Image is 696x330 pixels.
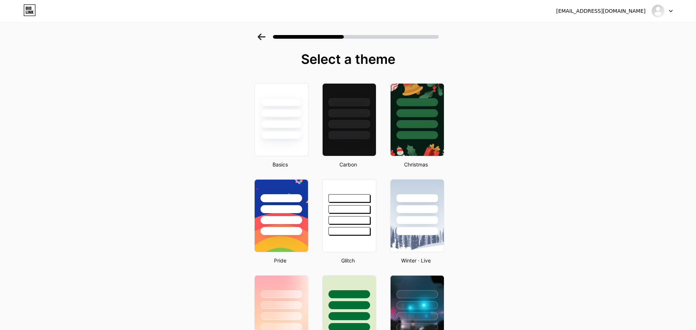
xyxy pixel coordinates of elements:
[252,161,308,168] div: Basics
[320,257,376,264] div: Glitch
[251,52,445,66] div: Select a theme
[651,4,665,18] img: tvuz777
[388,257,444,264] div: Winter · Live
[388,161,444,168] div: Christmas
[320,161,376,168] div: Carbon
[556,7,646,15] div: [EMAIL_ADDRESS][DOMAIN_NAME]
[252,257,308,264] div: Pride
